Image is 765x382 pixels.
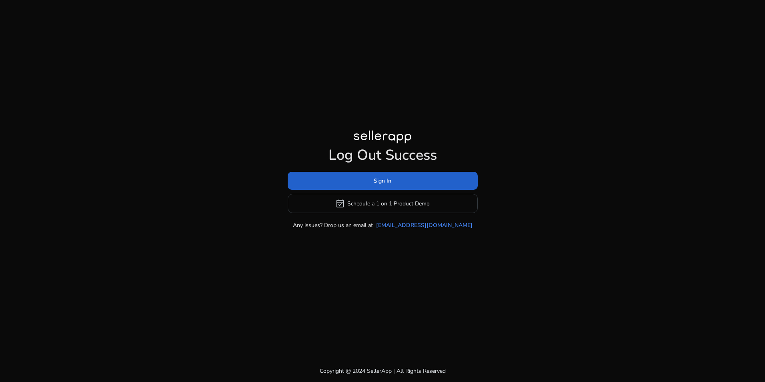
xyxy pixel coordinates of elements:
[335,199,345,208] span: event_available
[293,221,373,229] p: Any issues? Drop us an email at
[374,177,391,185] span: Sign In
[288,194,478,213] button: event_availableSchedule a 1 on 1 Product Demo
[288,147,478,164] h1: Log Out Success
[288,172,478,190] button: Sign In
[376,221,473,229] a: [EMAIL_ADDRESS][DOMAIN_NAME]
